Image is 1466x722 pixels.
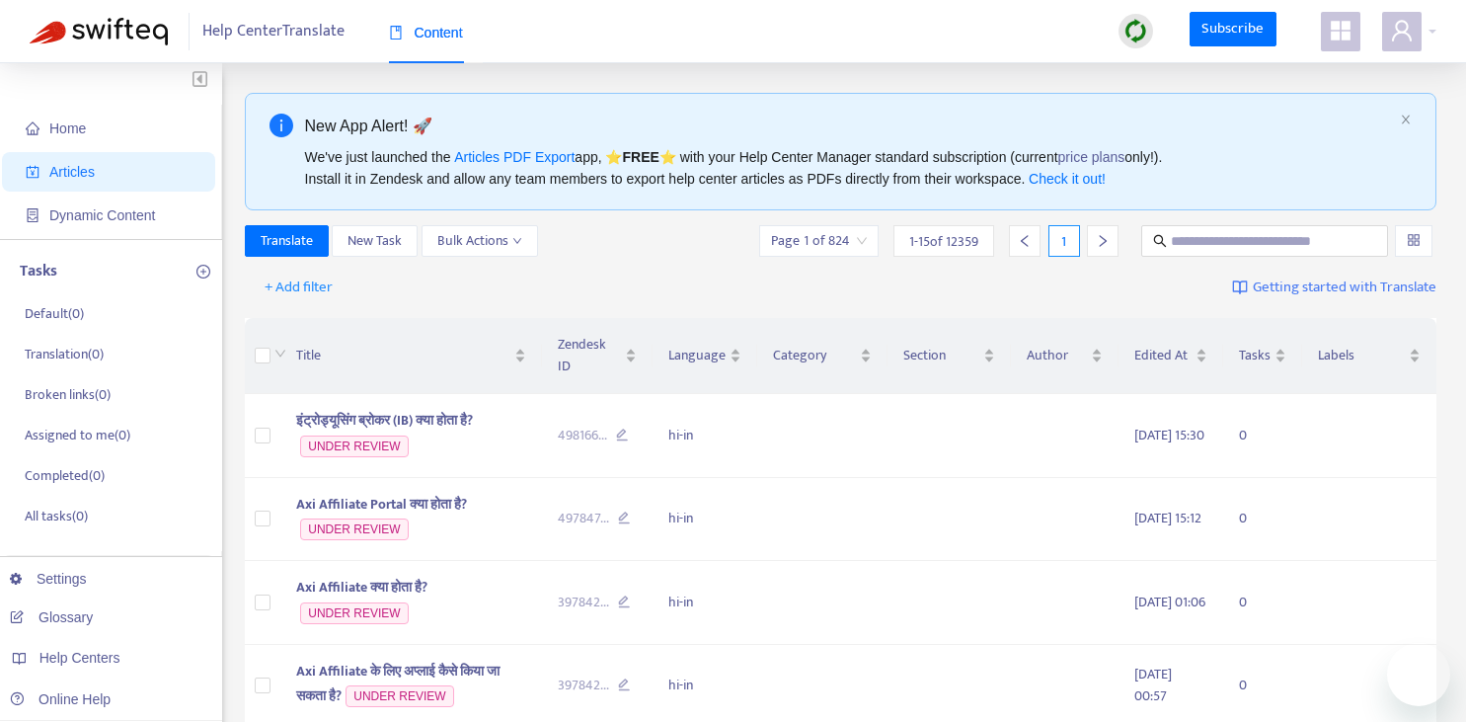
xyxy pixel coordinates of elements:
[280,318,541,394] th: Title
[296,345,509,366] span: Title
[1123,19,1148,43] img: sync.dc5367851b00ba804db3.png
[346,685,453,707] span: UNDER REVIEW
[300,436,408,457] span: UNDER REVIEW
[25,384,111,405] p: Broken links ( 0 )
[25,344,104,364] p: Translation ( 0 )
[389,25,463,40] span: Content
[49,164,95,180] span: Articles
[265,276,333,299] span: + Add filter
[558,334,621,377] span: Zendesk ID
[1253,277,1436,299] span: Getting started with Translate
[909,231,978,252] span: 1 - 15 of 12359
[622,149,658,165] b: FREE
[773,345,857,366] span: Category
[1134,591,1205,613] span: [DATE] 01:06
[1239,345,1271,366] span: Tasks
[389,26,403,40] span: book
[25,465,105,486] p: Completed ( 0 )
[454,149,575,165] a: Articles PDF Export
[10,571,87,587] a: Settings
[1223,394,1302,478] td: 0
[1190,12,1276,47] a: Subscribe
[512,236,522,246] span: down
[347,230,402,252] span: New Task
[1134,507,1201,529] span: [DATE] 15:12
[542,318,653,394] th: Zendesk ID
[1048,225,1080,257] div: 1
[305,146,1393,190] div: We've just launched the app, ⭐ ⭐️ with your Help Center Manager standard subscription (current on...
[1232,272,1436,303] a: Getting started with Translate
[25,506,88,526] p: All tasks ( 0 )
[1134,345,1192,366] span: Edited At
[30,18,168,45] img: Swifteq
[49,120,86,136] span: Home
[1134,424,1204,446] span: [DATE] 15:30
[196,265,210,279] span: plus-circle
[437,230,522,252] span: Bulk Actions
[1058,149,1125,165] a: price plans
[653,478,757,562] td: hi-in
[296,493,467,516] span: Axi Affiliate Portal क्या होता है?
[1119,318,1223,394] th: Edited At
[250,272,347,303] button: + Add filter
[1134,663,1172,707] span: [DATE] 00:57
[1029,171,1106,187] a: Check it out!
[10,691,111,707] a: Online Help
[245,225,329,257] button: Translate
[274,348,286,360] span: down
[653,561,757,645] td: hi-in
[25,303,84,324] p: Default ( 0 )
[270,114,293,137] span: info-circle
[1318,345,1405,366] span: Labels
[10,609,93,625] a: Glossary
[1302,318,1436,394] th: Labels
[1027,345,1087,366] span: Author
[296,409,473,432] span: इंट्रोड्यूसिंग ब्रोकर (IB) क्या होता है?
[26,121,39,135] span: home
[25,425,130,445] p: Assigned to me ( 0 )
[305,114,1393,138] div: New App Alert! 🚀
[296,660,500,708] span: Axi Affiliate के लिए अप्लाई कैसे किया जा सकता है?
[1096,234,1110,248] span: right
[558,508,609,529] span: 497847 ...
[261,230,313,252] span: Translate
[558,425,607,446] span: 498166 ...
[1223,318,1302,394] th: Tasks
[887,318,1011,394] th: Section
[26,165,39,179] span: account-book
[300,602,408,624] span: UNDER REVIEW
[1400,114,1412,125] span: close
[653,394,757,478] td: hi-in
[1329,19,1352,42] span: appstore
[1400,114,1412,126] button: close
[1223,561,1302,645] td: 0
[1153,234,1167,248] span: search
[1223,478,1302,562] td: 0
[202,13,345,50] span: Help Center Translate
[558,592,609,613] span: 397842 ...
[558,675,609,696] span: 397842 ...
[1390,19,1414,42] span: user
[1018,234,1032,248] span: left
[1232,280,1248,295] img: image-link
[39,650,120,666] span: Help Centers
[1387,643,1450,706] iframe: Button to launch messaging window
[20,260,57,283] p: Tasks
[300,519,408,540] span: UNDER REVIEW
[653,318,757,394] th: Language
[1011,318,1119,394] th: Author
[296,576,427,599] span: Axi Affiliate क्या होता है?
[422,225,538,257] button: Bulk Actionsdown
[49,207,155,223] span: Dynamic Content
[757,318,888,394] th: Category
[668,345,726,366] span: Language
[903,345,979,366] span: Section
[26,208,39,222] span: container
[332,225,418,257] button: New Task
